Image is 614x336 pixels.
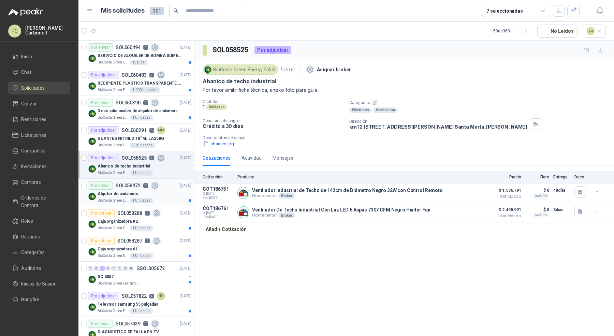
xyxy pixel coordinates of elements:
p: SOL058472 [116,183,141,188]
button: Añadir Cotización [194,222,250,236]
p: 0 [145,211,150,216]
p: [DATE] [180,127,191,134]
img: Company Logo [88,109,96,118]
span: Compras [21,178,41,186]
p: SOL057822 [122,294,147,298]
p: Cotización [203,175,233,179]
div: 20 Unidades [130,143,155,148]
p: SOL058287 [117,238,142,243]
div: 1 Unidades [130,308,153,314]
p: BioCosta Green Energy S.A.S [98,87,128,93]
span: C: [DATE] [203,192,233,196]
span: Exp: [DATE] [203,215,233,219]
p: [DATE] [180,155,191,161]
p: 2 [149,156,154,160]
span: Auditoria [21,264,41,272]
p: GUANTES NITRILO 18" 9L LA258G [98,135,164,142]
p: Abanico de techo industrial [203,78,276,85]
div: Por enviar [88,181,113,190]
p: Alquiler de andamios [98,191,138,197]
img: Company Logo [88,220,96,228]
div: NO [157,292,165,300]
div: Por adjudicar [254,46,291,54]
p: DIAGNOSTICO DE FALLA EN TV [98,329,159,335]
div: 1.000 Unidades [130,87,160,93]
div: Unidades [206,104,227,110]
p: Ventilador Industrial de Techo de 142cm de Diámetro Negro 32W con Control Remoto [252,188,443,193]
a: Roles [8,215,70,228]
div: 0 [129,266,134,271]
p: Documentos de apoyo [203,135,611,140]
img: Company Logo [88,248,96,256]
p: $ 0 [525,206,549,214]
p: [DATE] [180,238,191,244]
span: Anticipado [487,214,521,218]
p: 1 [143,45,148,50]
p: SOL060494 [116,45,141,50]
span: Compañías [21,147,46,155]
span: Usuarios [21,233,40,240]
div: Por adjudicar [88,292,119,300]
div: Por adjudicar [88,126,119,134]
p: [DATE] [180,265,191,272]
div: 1 Unidades [130,170,153,176]
img: Company Logo [88,137,96,145]
p: BioCosta Green Energy S.A.S [98,143,128,148]
div: Por cotizar [88,209,115,217]
h1: Mis solicitudes [101,6,145,16]
p: BioCosta Green Energy S.A.S [98,170,128,176]
p: SOL057439 [116,321,141,326]
h3: SOL058525 [213,45,249,55]
div: Cotizaciones [203,154,231,162]
p: Producto [237,175,483,179]
p: BioCosta Green Energy S.A.S [98,60,128,65]
img: Company Logo [88,275,96,283]
span: Categorías [21,249,45,256]
p: 5 [149,128,154,133]
a: Por enviarSOL0603901[DATE] Company Logo3 días adicionales de alquiler de andamiosBioCosta Green E... [78,96,194,123]
a: Invitaciones [8,160,70,173]
img: Company Logo [204,66,211,73]
img: Company Logo [238,187,249,199]
img: Company Logo [88,165,96,173]
div: BioCosta Green Energy S.A.S [203,64,278,75]
div: 0 [123,266,128,271]
p: Cantidad [203,99,344,104]
img: Company Logo [88,303,96,311]
p: [DATE] [180,44,191,51]
div: 0 [111,266,116,271]
p: BioCosta Green Energy S.A.S [98,225,128,231]
span: Exp: [DATE] [203,196,233,200]
a: Chat [8,66,70,79]
p: COT186751 [203,186,233,192]
p: Asignar broker [317,66,351,73]
p: SC 6057 [98,274,114,280]
div: 1 Unidades [130,253,153,259]
span: Licitaciones [21,131,46,139]
p: Caja organizadora #1 [98,246,138,252]
p: 1 [203,104,205,110]
a: Licitaciones [8,129,70,142]
p: BioCosta Green Energy S.A.S [98,253,128,259]
div: Por enviar [88,43,113,52]
span: Invitaciones [21,163,47,170]
p: $ 0 [525,186,549,194]
p: Docs [574,175,588,179]
p: [PERSON_NAME] Carbonell [25,26,70,35]
div: Ventilación [373,107,398,113]
a: Inicios de Sesión [8,277,70,290]
p: BioCosta Green Energy S.A.S [98,115,128,120]
img: Logo peakr [8,8,43,16]
a: Por adjudicarSOL0585252[DATE] Company LogoAbanico de techo industrialBioCosta Green Energy S.A.S1... [78,151,194,179]
div: Por cotizar [88,237,115,245]
a: Cotizar [8,97,70,110]
p: 8 días [553,206,570,214]
div: 1 Unidades [130,225,153,231]
div: Actividad [242,154,262,162]
span: search [173,8,178,13]
p: Homecenter [252,193,443,199]
a: Por adjudicarSOL0602915MM[DATE] Company LogoGUANTES NITRILO 18" 9L LA258GBioCosta Green Energy S.... [78,123,194,151]
p: [DATE] [180,321,191,327]
span: Inicio [21,53,32,60]
p: 1 [143,183,148,188]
